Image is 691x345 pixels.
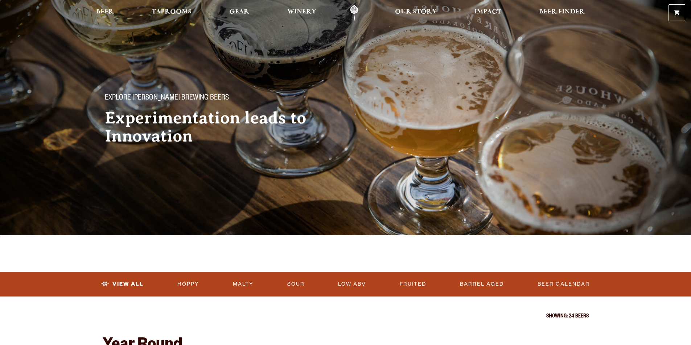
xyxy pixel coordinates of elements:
a: Winery [283,5,321,21]
a: Impact [470,5,506,21]
span: Impact [474,9,501,15]
span: Beer [96,9,114,15]
a: Gear [225,5,254,21]
span: Explore [PERSON_NAME] Brewing Beers [105,94,229,103]
a: Beer Finder [534,5,589,21]
a: View All [98,276,147,293]
a: Taprooms [147,5,196,21]
span: Gear [229,9,249,15]
h2: Experimentation leads to Innovation [105,109,331,145]
span: Our Story [395,9,437,15]
a: Sour [284,276,308,293]
a: Low ABV [335,276,369,293]
a: Malty [230,276,256,293]
span: Beer Finder [539,9,585,15]
a: Beer Calendar [535,276,593,293]
span: Taprooms [152,9,192,15]
a: Beer [91,5,119,21]
a: Odell Home [341,5,368,21]
a: Fruited [397,276,429,293]
p: Showing: 24 Beers [103,314,589,320]
span: Winery [287,9,316,15]
a: Barrel Aged [457,276,507,293]
a: Hoppy [174,276,202,293]
a: Our Story [390,5,441,21]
